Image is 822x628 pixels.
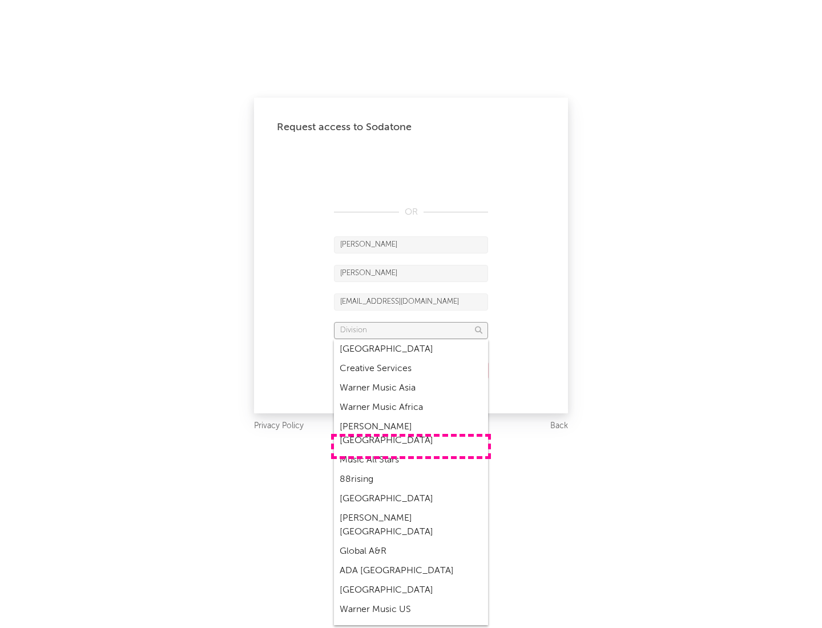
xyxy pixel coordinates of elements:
[334,470,488,489] div: 88rising
[334,417,488,450] div: [PERSON_NAME] [GEOGRAPHIC_DATA]
[334,265,488,282] input: Last Name
[277,120,545,134] div: Request access to Sodatone
[334,398,488,417] div: Warner Music Africa
[334,450,488,470] div: Music All Stars
[334,561,488,581] div: ADA [GEOGRAPHIC_DATA]
[334,581,488,600] div: [GEOGRAPHIC_DATA]
[334,340,488,359] div: [GEOGRAPHIC_DATA]
[334,509,488,542] div: [PERSON_NAME] [GEOGRAPHIC_DATA]
[334,236,488,253] input: First Name
[334,322,488,339] input: Division
[334,206,488,219] div: OR
[334,359,488,379] div: Creative Services
[334,489,488,509] div: [GEOGRAPHIC_DATA]
[254,419,304,433] a: Privacy Policy
[334,542,488,561] div: Global A&R
[334,600,488,619] div: Warner Music US
[550,419,568,433] a: Back
[334,293,488,311] input: Email
[334,379,488,398] div: Warner Music Asia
